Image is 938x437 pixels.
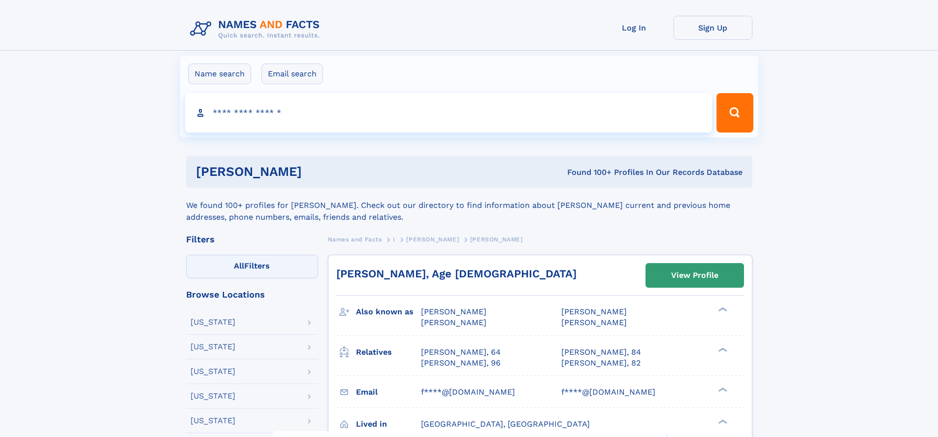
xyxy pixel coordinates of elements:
[434,167,743,178] div: Found 100+ Profiles In Our Records Database
[191,368,235,375] div: [US_STATE]
[716,418,728,425] div: ❯
[421,419,590,429] span: [GEOGRAPHIC_DATA], [GEOGRAPHIC_DATA]
[561,347,641,358] a: [PERSON_NAME], 84
[336,268,577,280] a: [PERSON_NAME], Age [DEMOGRAPHIC_DATA]
[356,384,421,401] h3: Email
[716,306,728,313] div: ❯
[356,344,421,361] h3: Relatives
[421,347,501,358] a: [PERSON_NAME], 64
[393,236,395,243] span: I
[196,166,435,178] h1: [PERSON_NAME]
[186,235,318,244] div: Filters
[561,307,627,316] span: [PERSON_NAME]
[234,261,244,270] span: All
[671,264,718,287] div: View Profile
[561,358,641,369] a: [PERSON_NAME], 82
[261,64,323,84] label: Email search
[191,417,235,425] div: [US_STATE]
[356,416,421,433] h3: Lived in
[186,255,318,278] label: Filters
[186,188,752,223] div: We found 100+ profiles for [PERSON_NAME]. Check out our directory to find information about [PERS...
[328,233,382,245] a: Names and Facts
[646,264,744,287] a: View Profile
[421,358,501,369] a: [PERSON_NAME], 96
[191,318,235,326] div: [US_STATE]
[421,318,486,327] span: [PERSON_NAME]
[716,386,728,393] div: ❯
[716,93,753,133] button: Search Button
[470,236,523,243] span: [PERSON_NAME]
[674,16,752,40] a: Sign Up
[561,318,627,327] span: [PERSON_NAME]
[186,16,328,42] img: Logo Names and Facts
[421,307,486,316] span: [PERSON_NAME]
[185,93,712,133] input: search input
[188,64,251,84] label: Name search
[406,236,459,243] span: [PERSON_NAME]
[356,303,421,320] h3: Also known as
[186,290,318,299] div: Browse Locations
[393,233,395,245] a: I
[191,343,235,351] div: [US_STATE]
[716,346,728,353] div: ❯
[595,16,674,40] a: Log In
[406,233,459,245] a: [PERSON_NAME]
[191,392,235,400] div: [US_STATE]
